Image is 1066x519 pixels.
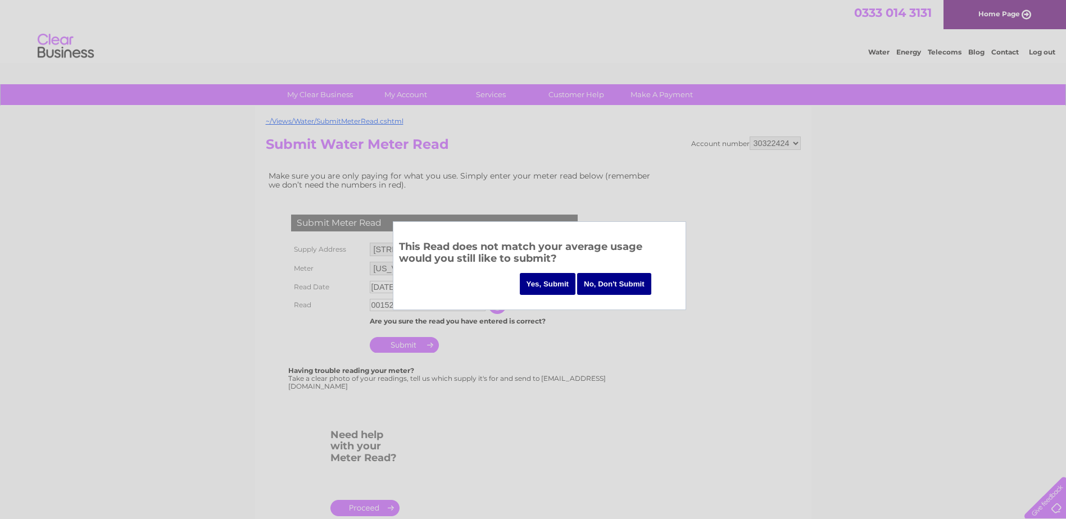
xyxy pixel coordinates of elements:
div: Clear Business is a trading name of Verastar Limited (registered in [GEOGRAPHIC_DATA] No. 3667643... [268,6,799,54]
a: Water [868,48,890,56]
input: Yes, Submit [520,273,576,295]
a: Log out [1029,48,1055,56]
h3: This Read does not match your average usage would you still like to submit? [399,239,680,270]
a: 0333 014 3131 [854,6,932,20]
input: No, Don't Submit [577,273,651,295]
a: Energy [896,48,921,56]
a: Contact [991,48,1019,56]
img: logo.png [37,29,94,63]
a: Blog [968,48,985,56]
a: Telecoms [928,48,961,56]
